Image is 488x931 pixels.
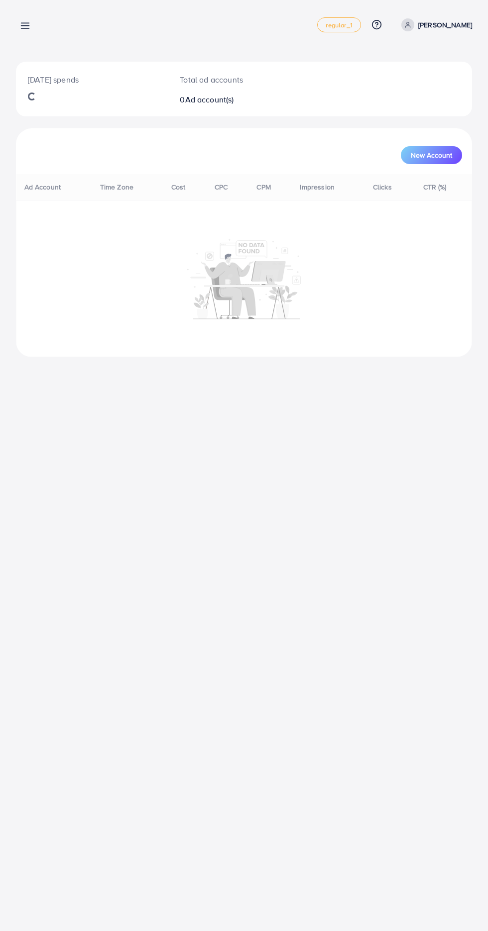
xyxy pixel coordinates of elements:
[28,74,156,86] p: [DATE] spends
[411,152,452,159] span: New Account
[326,22,352,28] span: regular_1
[180,74,270,86] p: Total ad accounts
[418,19,472,31] p: [PERSON_NAME]
[401,146,462,164] button: New Account
[185,94,234,105] span: Ad account(s)
[317,17,361,32] a: regular_1
[180,95,270,104] h2: 0
[397,18,472,31] a: [PERSON_NAME]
